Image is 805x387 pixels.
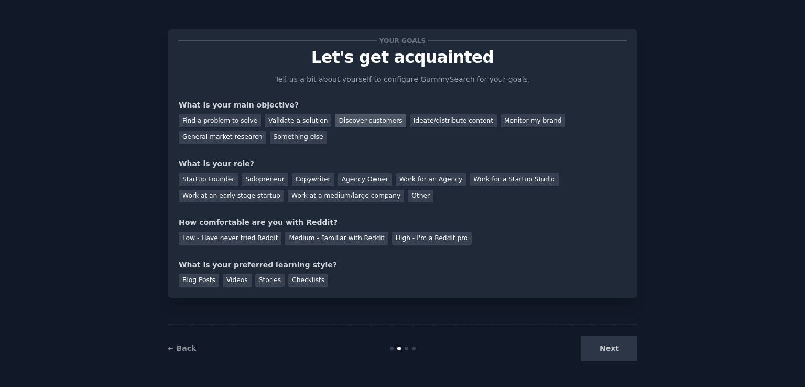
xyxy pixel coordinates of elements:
[179,274,219,287] div: Blog Posts
[410,114,497,127] div: Ideate/distribute content
[292,173,334,186] div: Copywriter
[335,114,406,127] div: Discover customers
[179,173,238,186] div: Startup Founder
[179,48,626,67] p: Let's get acquainted
[265,114,331,127] div: Validate a solution
[501,114,565,127] div: Monitor my brand
[179,100,626,111] div: What is your main objective?
[377,35,428,46] span: Your goals
[396,173,466,186] div: Work for an Agency
[288,274,328,287] div: Checklists
[242,173,288,186] div: Solopreneur
[179,232,281,245] div: Low - Have never tried Reddit
[285,232,388,245] div: Medium - Familiar with Reddit
[223,274,252,287] div: Videos
[288,190,404,203] div: Work at a medium/large company
[179,158,626,169] div: What is your role?
[179,131,266,144] div: General market research
[408,190,433,203] div: Other
[179,260,626,271] div: What is your preferred learning style?
[168,344,196,352] a: ← Back
[179,217,626,228] div: How comfortable are you with Reddit?
[392,232,472,245] div: High - I'm a Reddit pro
[338,173,392,186] div: Agency Owner
[470,173,558,186] div: Work for a Startup Studio
[255,274,285,287] div: Stories
[270,131,327,144] div: Something else
[270,74,535,85] p: Tell us a bit about yourself to configure GummySearch for your goals.
[179,190,284,203] div: Work at an early stage startup
[179,114,261,127] div: Find a problem to solve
